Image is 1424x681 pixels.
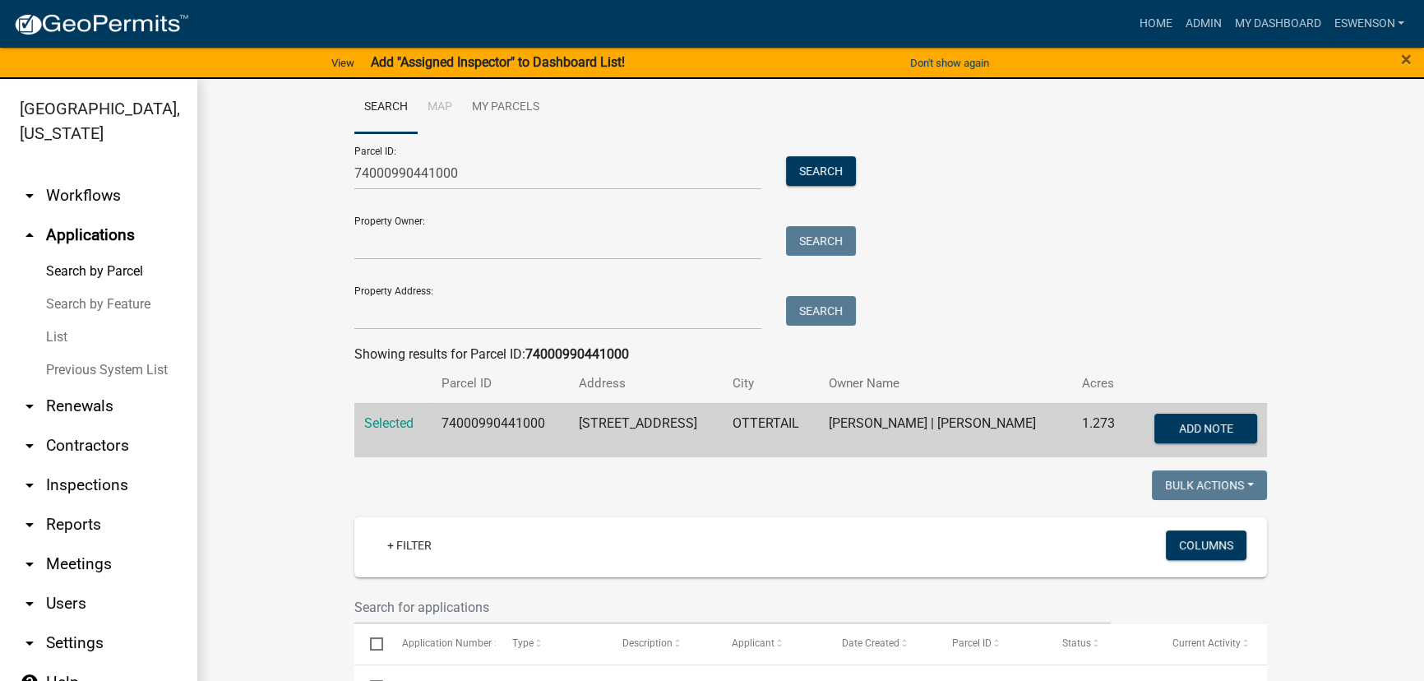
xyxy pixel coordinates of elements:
[952,637,992,649] span: Parcel ID
[569,364,723,403] th: Address
[1401,49,1412,69] button: Close
[525,346,629,362] strong: 74000990441000
[716,624,826,664] datatable-header-cell: Applicant
[402,637,492,649] span: Application Number
[20,554,39,574] i: arrow_drop_down
[1401,48,1412,71] span: ×
[20,225,39,245] i: arrow_drop_up
[364,415,414,431] a: Selected
[462,81,549,134] a: My Parcels
[20,515,39,535] i: arrow_drop_down
[1228,8,1327,39] a: My Dashboard
[622,637,672,649] span: Description
[723,364,819,403] th: City
[1132,8,1178,39] a: Home
[826,624,936,664] datatable-header-cell: Date Created
[1072,403,1130,457] td: 1.273
[1178,8,1228,39] a: Admin
[842,637,899,649] span: Date Created
[20,436,39,456] i: arrow_drop_down
[354,81,418,134] a: Search
[786,156,856,186] button: Search
[904,49,996,76] button: Don't show again
[354,591,1111,624] input: Search for applications
[374,530,445,560] a: + Filter
[1178,421,1232,434] span: Add Note
[354,345,1267,364] div: Showing results for Parcel ID:
[432,403,569,457] td: 74000990441000
[819,403,1072,457] td: [PERSON_NAME] | [PERSON_NAME]
[1172,637,1241,649] span: Current Activity
[20,475,39,495] i: arrow_drop_down
[1157,624,1267,664] datatable-header-cell: Current Activity
[386,624,496,664] datatable-header-cell: Application Number
[1327,8,1411,39] a: eswenson
[1047,624,1157,664] datatable-header-cell: Status
[432,364,569,403] th: Parcel ID
[786,226,856,256] button: Search
[496,624,606,664] datatable-header-cell: Type
[1062,637,1091,649] span: Status
[20,633,39,653] i: arrow_drop_down
[371,54,625,70] strong: Add "Assigned Inspector" to Dashboard List!
[325,49,361,76] a: View
[732,637,774,649] span: Applicant
[512,637,534,649] span: Type
[606,624,716,664] datatable-header-cell: Description
[20,396,39,416] i: arrow_drop_down
[354,624,386,664] datatable-header-cell: Select
[936,624,1047,664] datatable-header-cell: Parcel ID
[1154,414,1257,443] button: Add Note
[1072,364,1130,403] th: Acres
[723,403,819,457] td: OTTERTAIL
[819,364,1072,403] th: Owner Name
[786,296,856,326] button: Search
[1152,470,1267,500] button: Bulk Actions
[20,186,39,206] i: arrow_drop_down
[1166,530,1246,560] button: Columns
[20,594,39,614] i: arrow_drop_down
[569,403,723,457] td: [STREET_ADDRESS]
